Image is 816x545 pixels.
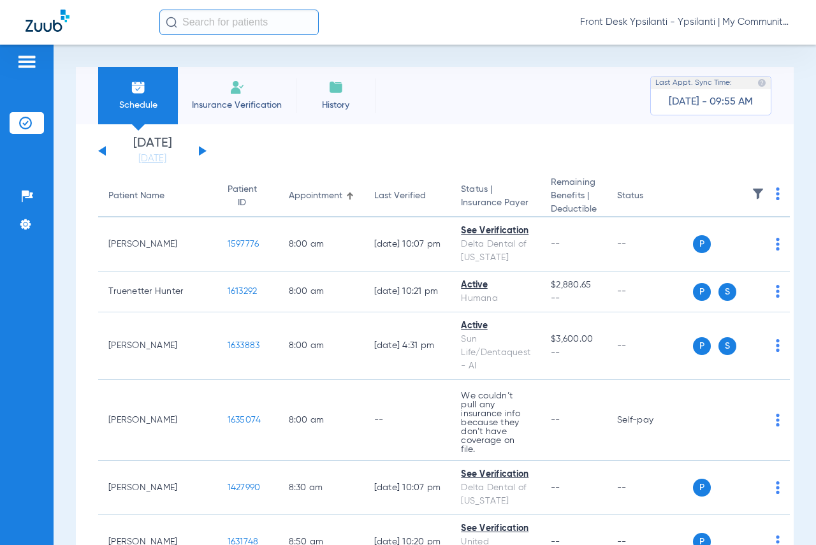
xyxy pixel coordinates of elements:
td: [DATE] 10:07 PM [364,461,451,515]
td: [DATE] 10:07 PM [364,217,451,272]
span: S [718,283,736,301]
img: Schedule [131,80,146,95]
img: group-dot-blue.svg [776,238,780,251]
div: Delta Dental of [US_STATE] [461,481,530,508]
img: x.svg [747,238,760,251]
span: P [693,235,711,253]
span: 1633883 [228,341,260,350]
div: Patient ID [228,183,268,210]
span: $3,600.00 [551,333,597,346]
td: 8:00 AM [279,312,364,380]
span: P [693,283,711,301]
div: Appointment [289,189,354,203]
td: [DATE] 4:31 PM [364,312,451,380]
td: -- [607,272,693,312]
img: group-dot-blue.svg [776,285,780,298]
iframe: Chat Widget [752,484,816,545]
th: Remaining Benefits | [541,176,607,217]
input: Search for patients [159,10,319,35]
div: Appointment [289,189,342,203]
span: 1613292 [228,287,258,296]
td: [PERSON_NAME] [98,461,217,515]
span: Last Appt. Sync Time: [655,76,732,89]
div: See Verification [461,522,530,535]
div: Patient Name [108,189,207,203]
span: 1427990 [228,483,261,492]
td: [DATE] 10:21 PM [364,272,451,312]
p: We couldn’t pull any insurance info because they don’t have coverage on file. [461,391,530,454]
div: Patient ID [228,183,257,210]
td: 8:00 AM [279,380,364,461]
img: hamburger-icon [17,54,37,69]
img: History [328,80,344,95]
img: x.svg [747,285,760,298]
img: x.svg [747,339,760,352]
span: Insurance Payer [461,196,530,210]
td: [PERSON_NAME] [98,217,217,272]
td: 8:00 AM [279,272,364,312]
td: 8:00 AM [279,217,364,272]
span: [DATE] - 09:55 AM [669,96,753,108]
img: x.svg [747,414,760,426]
td: -- [607,217,693,272]
img: Search Icon [166,17,177,28]
td: Truenetter Hunter [98,272,217,312]
span: Front Desk Ypsilanti - Ypsilanti | My Community Dental Centers [580,16,790,29]
div: Patient Name [108,189,164,203]
span: -- [551,346,597,360]
span: Schedule [108,99,168,112]
td: Self-pay [607,380,693,461]
span: P [693,337,711,355]
img: group-dot-blue.svg [776,481,780,494]
td: [PERSON_NAME] [98,380,217,461]
img: group-dot-blue.svg [776,339,780,352]
img: Manual Insurance Verification [229,80,245,95]
div: Active [461,319,530,333]
span: -- [551,292,597,305]
span: $2,880.65 [551,279,597,292]
li: [DATE] [114,137,191,165]
div: Sun Life/Dentaquest - AI [461,333,530,373]
img: last sync help info [757,78,766,87]
th: Status [607,176,693,217]
img: group-dot-blue.svg [776,187,780,200]
span: -- [551,483,560,492]
span: -- [551,416,560,425]
td: [PERSON_NAME] [98,312,217,380]
div: Last Verified [374,189,441,203]
div: Active [461,279,530,292]
div: See Verification [461,468,530,481]
span: Deductible [551,203,597,216]
img: x.svg [747,481,760,494]
div: Delta Dental of [US_STATE] [461,238,530,265]
span: Insurance Verification [187,99,286,112]
span: -- [551,240,560,249]
td: -- [607,312,693,380]
span: 1597776 [228,240,259,249]
img: filter.svg [752,187,764,200]
td: -- [607,461,693,515]
div: Humana [461,292,530,305]
span: S [718,337,736,355]
th: Status | [451,176,541,217]
img: group-dot-blue.svg [776,414,780,426]
span: P [693,479,711,497]
td: -- [364,380,451,461]
td: 8:30 AM [279,461,364,515]
a: [DATE] [114,152,191,165]
span: History [305,99,366,112]
span: 1635074 [228,416,261,425]
div: Last Verified [374,189,426,203]
div: See Verification [461,224,530,238]
img: Zuub Logo [25,10,69,32]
